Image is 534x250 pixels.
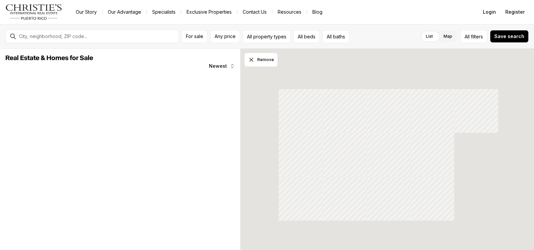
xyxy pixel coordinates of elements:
[5,4,62,20] img: logo
[70,7,102,17] a: Our Story
[505,9,525,15] span: Register
[205,59,239,73] button: Newest
[237,7,272,17] button: Contact Us
[272,7,307,17] a: Resources
[182,30,208,43] button: For sale
[307,7,328,17] a: Blog
[181,7,237,17] a: Exclusive Properties
[322,30,349,43] button: All baths
[483,9,496,15] span: Login
[147,7,181,17] a: Specialists
[186,34,203,39] span: For sale
[215,34,236,39] span: Any price
[243,30,291,43] button: All property types
[494,34,524,39] span: Save search
[490,30,529,43] button: Save search
[293,30,320,43] button: All beds
[102,7,147,17] a: Our Advantage
[209,63,227,69] span: Newest
[471,33,483,40] span: filters
[479,5,500,19] button: Login
[421,30,438,42] label: List
[210,30,240,43] button: Any price
[438,30,458,42] label: Map
[244,53,278,67] button: Dismiss drawing
[465,33,470,40] span: All
[5,55,93,61] span: Real Estate & Homes for Sale
[501,5,529,19] button: Register
[460,30,487,43] button: Allfilters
